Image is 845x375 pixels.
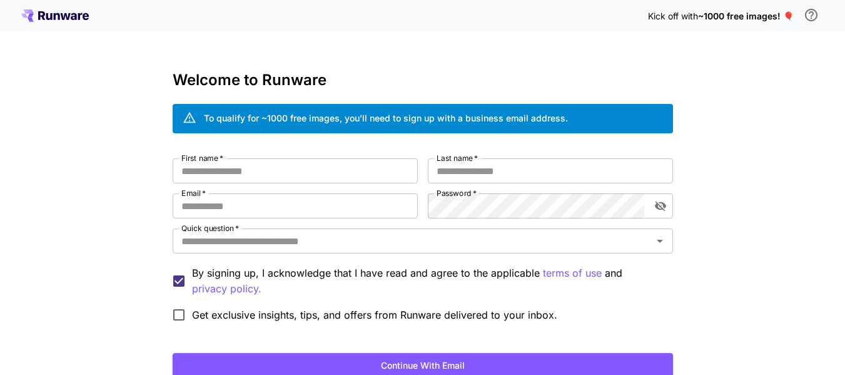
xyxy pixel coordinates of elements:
[181,188,206,198] label: Email
[192,281,261,297] p: privacy policy.
[651,232,669,250] button: Open
[649,195,672,217] button: toggle password visibility
[437,153,478,163] label: Last name
[799,3,824,28] button: In order to qualify for free credit, you need to sign up with a business email address and click ...
[173,71,673,89] h3: Welcome to Runware
[698,11,794,21] span: ~1000 free images! 🎈
[192,307,557,322] span: Get exclusive insights, tips, and offers from Runware delivered to your inbox.
[181,153,223,163] label: First name
[192,281,261,297] button: By signing up, I acknowledge that I have read and agree to the applicable terms of use and
[648,11,698,21] span: Kick off with
[204,111,568,125] div: To qualify for ~1000 free images, you’ll need to sign up with a business email address.
[181,223,239,234] label: Quick question
[192,265,663,297] p: By signing up, I acknowledge that I have read and agree to the applicable and
[543,265,602,281] p: terms of use
[543,265,602,281] button: By signing up, I acknowledge that I have read and agree to the applicable and privacy policy.
[437,188,477,198] label: Password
